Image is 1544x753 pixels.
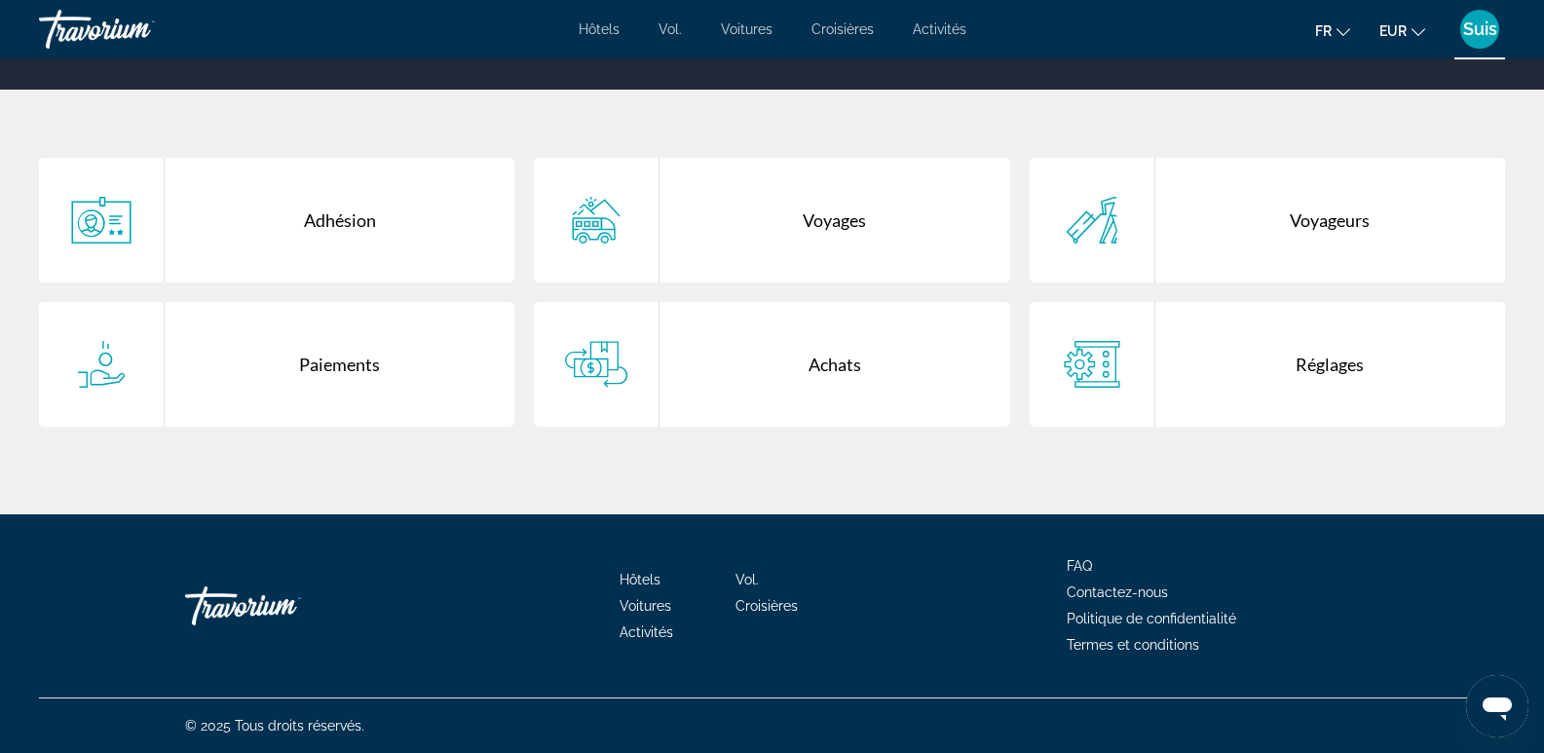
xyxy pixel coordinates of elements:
a: Croisières [735,598,798,614]
a: Activités [913,21,966,37]
button: Changer de langue [1315,17,1350,45]
font: EUR [1379,23,1407,39]
a: Voyages [534,158,1009,282]
a: Politique de confidentialité [1067,611,1236,626]
a: Réglages [1030,302,1505,427]
div: Voyages [659,158,1009,282]
font: © 2025 Tous droits réservés. [185,718,364,734]
a: Travorium [39,4,234,55]
div: Paiements [165,302,514,427]
a: Adhésion [39,158,514,282]
a: Activités [620,624,673,640]
a: Voitures [620,598,671,614]
a: Voyageurs [1030,158,1505,282]
div: Adhésion [165,158,514,282]
font: Suis [1463,19,1497,39]
div: Réglages [1155,302,1505,427]
a: Vol. [735,572,759,587]
iframe: Bouton de lancement de la fenêtre de messagerie [1466,675,1528,737]
a: Vol. [659,21,682,37]
a: Croisières [811,21,874,37]
a: Contactez-nous [1067,584,1168,600]
a: Achats [534,302,1009,427]
div: Voyageurs [1155,158,1505,282]
a: Hôtels [579,21,620,37]
font: fr [1315,23,1332,39]
a: FAQ [1067,558,1092,574]
button: Changer de devise [1379,17,1425,45]
a: Rentrer à la maison [185,577,380,635]
a: Hôtels [620,572,660,587]
button: Menu utilisateur [1454,9,1505,50]
a: Paiements [39,302,514,427]
div: Achats [659,302,1009,427]
a: Termes et conditions [1067,637,1199,653]
a: Voitures [721,21,772,37]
